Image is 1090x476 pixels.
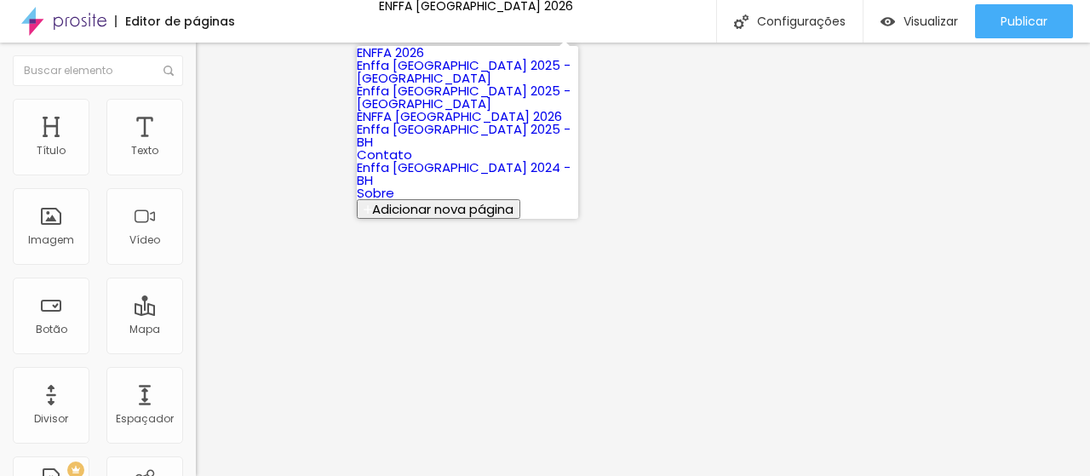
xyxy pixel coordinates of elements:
span: Publicar [1001,14,1047,28]
button: Visualizar [863,4,975,38]
div: Imagem [28,234,74,246]
div: Texto [131,145,158,157]
a: Enffa [GEOGRAPHIC_DATA] 2025 - BH [357,120,571,151]
a: Enffa [GEOGRAPHIC_DATA] 2024 - BH [357,158,571,189]
span: Adicionar nova página [372,200,513,218]
button: Publicar [975,4,1073,38]
iframe: Editor [196,43,1090,476]
a: ENFFA [GEOGRAPHIC_DATA] 2026 [357,107,562,125]
img: Icone [734,14,749,29]
div: Título [37,145,66,157]
span: Visualizar [904,14,958,28]
div: Editor de páginas [115,15,235,27]
a: Contato [357,146,412,163]
a: Enffa [GEOGRAPHIC_DATA] 2025 - [GEOGRAPHIC_DATA] [357,82,571,112]
img: Icone [163,66,174,76]
a: Enffa [GEOGRAPHIC_DATA] 2025 - [GEOGRAPHIC_DATA] [357,56,571,87]
div: Divisor [34,413,68,425]
div: Botão [36,324,67,335]
button: Adicionar nova página [357,199,520,219]
div: Mapa [129,324,160,335]
input: Buscar elemento [13,55,183,86]
div: Espaçador [116,413,174,425]
a: Sobre [357,184,394,202]
div: Vídeo [129,234,160,246]
a: ENFFA 2026 [357,43,424,61]
img: view-1.svg [881,14,895,29]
